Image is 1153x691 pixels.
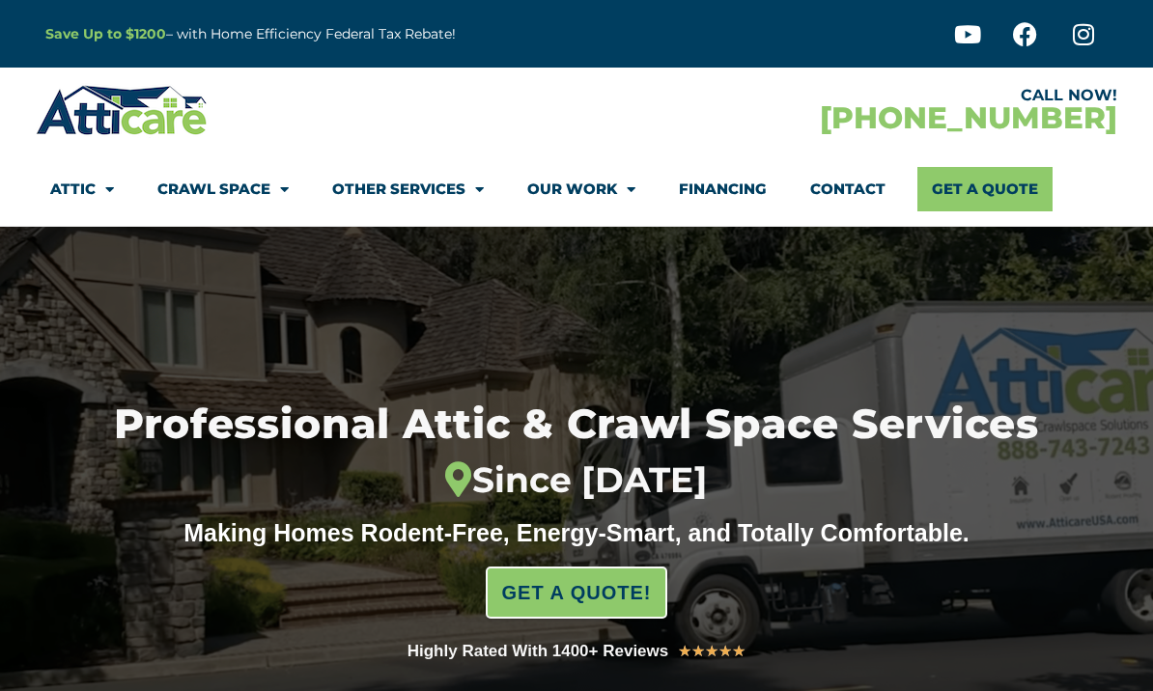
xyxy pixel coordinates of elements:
a: Financing [679,167,767,211]
i: ★ [705,639,718,664]
a: Save Up to $1200 [45,25,166,42]
i: ★ [732,639,745,664]
a: Attic [50,167,114,211]
i: ★ [678,639,691,664]
div: 5/5 [678,639,745,664]
div: CALL NOW! [576,88,1117,103]
a: Contact [810,167,886,211]
p: – with Home Efficiency Federal Tax Rebate! [45,23,671,45]
i: ★ [718,639,732,664]
a: Crawl Space [157,167,289,211]
a: Get A Quote [917,167,1053,211]
div: Highly Rated With 1400+ Reviews [408,638,669,665]
a: Our Work [527,167,635,211]
div: Since [DATE] [19,460,1135,502]
i: ★ [691,639,705,664]
span: GET A QUOTE! [502,573,652,612]
nav: Menu [50,167,1103,211]
a: GET A QUOTE! [486,567,668,619]
h1: Professional Attic & Crawl Space Services [19,403,1135,501]
div: Making Homes Rodent-Free, Energy-Smart, and Totally Comfortable. [147,518,1006,547]
a: Other Services [332,167,484,211]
